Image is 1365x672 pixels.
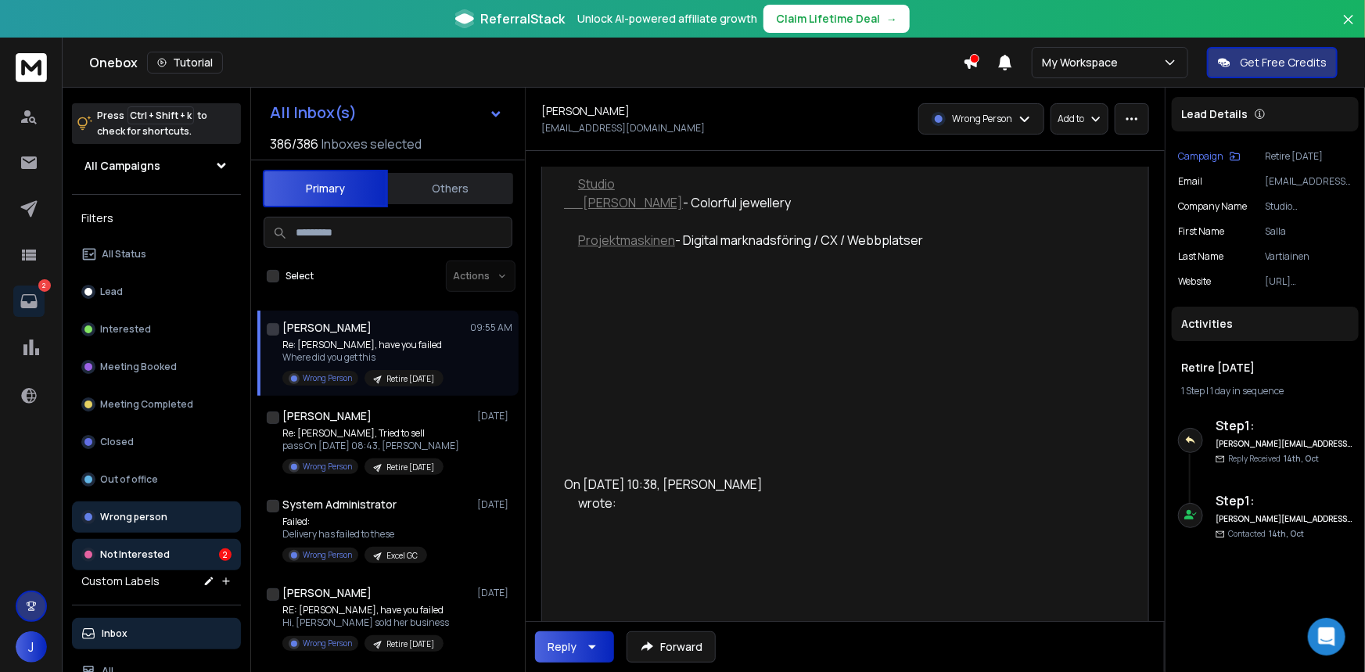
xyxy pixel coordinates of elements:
[578,232,675,249] a: Projektmaskinen
[1265,225,1352,238] p: Salla
[1265,175,1352,188] p: [EMAIL_ADDRESS][DOMAIN_NAME]
[282,339,444,351] p: Re: [PERSON_NAME], have you failed
[72,501,241,533] button: Wrong person
[1178,150,1223,163] p: Campaign
[1042,55,1124,70] p: My Workspace
[72,618,241,649] button: Inbox
[16,631,47,663] button: J
[1178,150,1241,163] button: Campaign
[1338,9,1359,47] button: Close banner
[1216,416,1352,435] h6: Step 1 :
[386,638,434,650] p: Retire [DATE]
[1228,453,1319,465] p: Reply Received
[1265,275,1352,288] p: [URL][DOMAIN_NAME]
[480,9,565,28] span: ReferralStack
[1308,618,1345,656] div: Open Intercom Messenger
[282,585,372,601] h1: [PERSON_NAME]
[470,322,512,334] p: 09:55 AM
[72,276,241,307] button: Lead
[627,631,716,663] button: Forward
[147,52,223,74] button: Tutorial
[541,122,705,135] p: [EMAIL_ADDRESS][DOMAIN_NAME]
[1178,200,1247,213] p: Company Name
[38,279,51,292] p: 2
[270,135,318,153] span: 386 / 386
[84,158,160,174] h1: All Campaigns
[270,105,357,120] h1: All Inbox(s)
[1181,360,1349,376] h1: Retire [DATE]
[282,604,449,616] p: RE: [PERSON_NAME], have you failed
[952,113,1012,125] p: Wrong Person
[13,286,45,317] a: 2
[72,207,241,229] h3: Filters
[1178,225,1224,238] p: First Name
[321,135,422,153] h3: Inboxes selected
[100,361,177,373] p: Meeting Booked
[282,528,427,541] p: Delivery has failed to these
[100,548,170,561] p: Not Interested
[263,170,388,207] button: Primary
[1178,250,1223,263] p: Last Name
[548,639,577,655] div: Reply
[282,320,372,336] h1: [PERSON_NAME]
[1216,438,1352,450] h6: [PERSON_NAME][EMAIL_ADDRESS][DOMAIN_NAME]
[886,11,897,27] span: →
[72,389,241,420] button: Meeting Completed
[1240,55,1327,70] p: Get Free Credits
[128,106,194,124] span: Ctrl + Shift + k
[282,427,459,440] p: Re: [PERSON_NAME], Tried to sell
[577,11,757,27] p: Unlock AI-powered affiliate growth
[72,314,241,345] button: Interested
[100,511,167,523] p: Wrong person
[1228,528,1304,540] p: Contacted
[72,426,241,458] button: Closed
[1178,275,1211,288] p: Website
[477,410,512,422] p: [DATE]
[1058,113,1084,125] p: Add to
[72,539,241,570] button: Not Interested2
[303,461,352,473] p: Wrong Person
[1269,528,1304,539] span: 14th, Oct
[100,436,134,448] p: Closed
[1178,175,1202,188] p: Email
[282,516,427,528] p: Failed:
[303,372,352,384] p: Wrong Person
[1216,513,1352,525] h6: [PERSON_NAME][EMAIL_ADDRESS][DOMAIN_NAME]
[72,351,241,383] button: Meeting Booked
[102,248,146,261] p: All Status
[282,408,372,424] h1: [PERSON_NAME]
[477,587,512,599] p: [DATE]
[1181,106,1248,122] p: Lead Details
[1181,385,1349,397] div: |
[303,549,352,561] p: Wrong Person
[1265,200,1352,213] p: Studio [PERSON_NAME]
[386,462,434,473] p: Retire [DATE]
[1172,307,1359,341] div: Activities
[100,473,158,486] p: Out of office
[1216,491,1352,510] h6: Step 1 :
[386,373,434,385] p: Retire [DATE]
[1284,453,1319,464] span: 14th, Oct
[388,171,513,206] button: Others
[72,150,241,181] button: All Campaigns
[535,631,614,663] button: Reply
[282,351,444,364] p: Where did you get this
[477,498,512,511] p: [DATE]
[72,464,241,495] button: Out of office
[89,52,963,74] div: Onebox
[282,616,449,629] p: Hi, [PERSON_NAME] sold her business
[1265,250,1352,263] p: Vartiainen
[1265,150,1352,163] p: Retire [DATE]
[282,497,397,512] h1: System Administrator
[102,627,128,640] p: Inbox
[100,398,193,411] p: Meeting Completed
[97,108,207,139] p: Press to check for shortcuts.
[1181,384,1205,397] span: 1 Step
[564,475,1021,550] div: On [DATE] 10:38, [PERSON_NAME] wrote:
[219,548,232,561] div: 2
[100,323,151,336] p: Interested
[282,440,459,452] p: pass On [DATE] 08:43, [PERSON_NAME]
